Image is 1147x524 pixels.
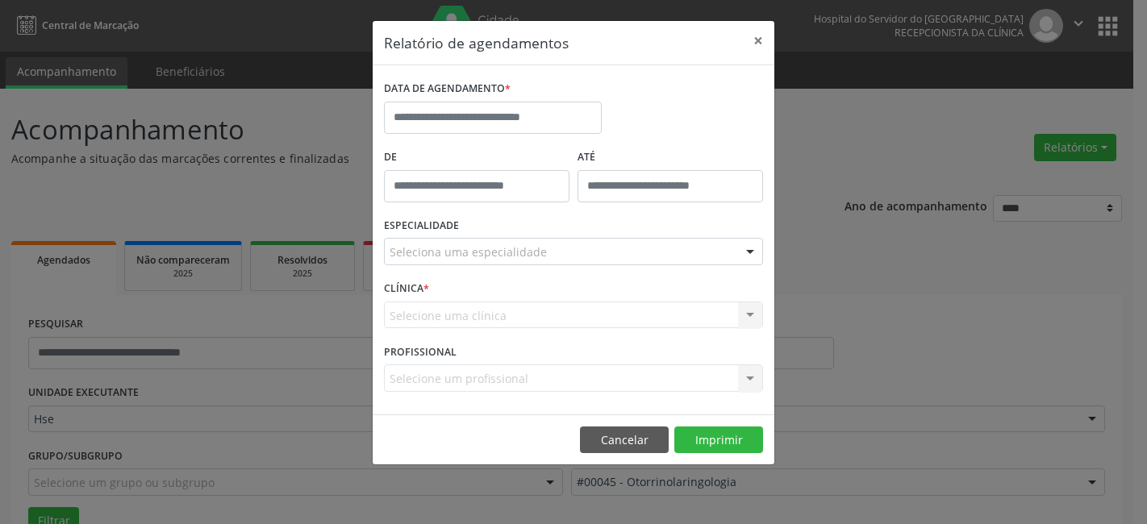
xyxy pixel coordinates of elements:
span: Seleciona uma especialidade [390,243,547,260]
label: De [384,145,569,170]
h5: Relatório de agendamentos [384,32,569,53]
label: ATÉ [578,145,763,170]
label: ESPECIALIDADE [384,214,459,239]
label: CLÍNICA [384,277,429,302]
button: Imprimir [674,426,763,454]
label: DATA DE AGENDAMENTO [384,77,511,102]
button: Close [742,21,774,60]
button: Cancelar [580,426,669,454]
label: PROFISSIONAL [384,339,457,364]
